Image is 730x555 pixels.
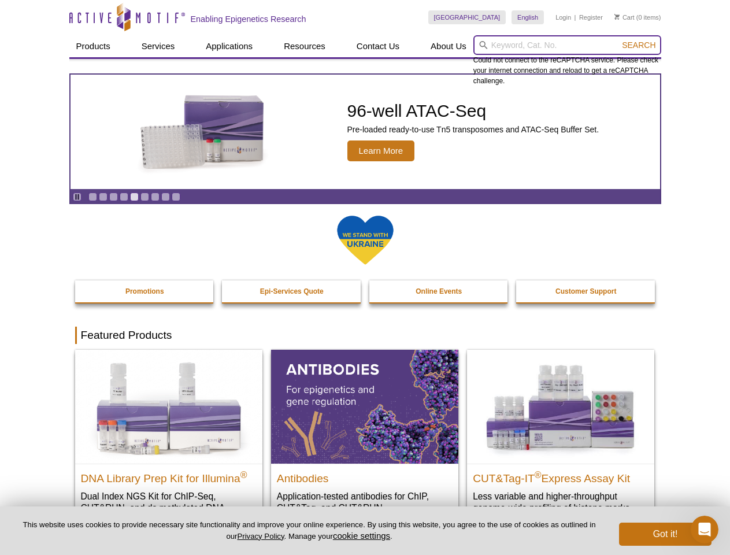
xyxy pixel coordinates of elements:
a: Online Events [369,280,509,302]
span: Learn More [347,140,415,161]
a: Go to slide 5 [130,193,139,201]
a: Epi-Services Quote [222,280,362,302]
a: About Us [424,35,473,57]
a: Login [555,13,571,21]
article: 96-well ATAC-Seq [71,75,660,189]
p: Application-tested antibodies for ChIP, CUT&Tag, and CUT&RUN. [277,490,453,514]
strong: Epi-Services Quote [260,287,324,295]
a: CUT&Tag-IT® Express Assay Kit CUT&Tag-IT®Express Assay Kit Less variable and higher-throughput ge... [467,350,654,525]
a: Go to slide 8 [161,193,170,201]
h2: DNA Library Prep Kit for Illumina [81,467,257,484]
a: Services [135,35,182,57]
input: Keyword, Cat. No. [473,35,661,55]
img: We Stand With Ukraine [336,214,394,266]
h2: Enabling Epigenetics Research [191,14,306,24]
a: Go to slide 9 [172,193,180,201]
button: cookie settings [333,531,390,541]
a: English [512,10,544,24]
a: Register [579,13,603,21]
sup: ® [240,469,247,479]
a: Go to slide 1 [88,193,97,201]
h2: 96-well ATAC-Seq [347,102,599,120]
a: Contact Us [350,35,406,57]
a: Go to slide 4 [120,193,128,201]
h2: Antibodies [277,467,453,484]
p: This website uses cookies to provide necessary site functionality and improve your online experie... [18,520,600,542]
a: Promotions [75,280,215,302]
a: DNA Library Prep Kit for Illumina DNA Library Prep Kit for Illumina® Dual Index NGS Kit for ChIP-... [75,350,262,536]
a: Go to slide 7 [151,193,160,201]
p: Less variable and higher-throughput genome-wide profiling of histone marks​. [473,490,649,514]
p: Pre-loaded ready-to-use Tn5 transposomes and ATAC-Seq Buffer Set. [347,124,599,135]
a: Cart [614,13,635,21]
strong: Online Events [416,287,462,295]
h2: CUT&Tag-IT Express Assay Kit [473,467,649,484]
a: Active Motif Kit photo 96-well ATAC-Seq Pre-loaded ready-to-use Tn5 transposomes and ATAC-Seq Buf... [71,75,660,189]
a: All Antibodies Antibodies Application-tested antibodies for ChIP, CUT&Tag, and CUT&RUN. [271,350,458,525]
strong: Promotions [125,287,164,295]
img: All Antibodies [271,350,458,463]
img: Your Cart [614,14,620,20]
a: Go to slide 3 [109,193,118,201]
span: Search [622,40,655,50]
img: DNA Library Prep Kit for Illumina [75,350,262,463]
li: | [575,10,576,24]
strong: Customer Support [555,287,616,295]
li: (0 items) [614,10,661,24]
a: Applications [199,35,260,57]
a: Customer Support [516,280,656,302]
button: Got it! [619,523,712,546]
button: Search [618,40,659,50]
a: Toggle autoplay [73,193,81,201]
a: Resources [277,35,332,57]
a: Go to slide 2 [99,193,108,201]
a: Go to slide 6 [140,193,149,201]
a: Privacy Policy [237,532,284,541]
iframe: Intercom live chat [691,516,718,543]
div: Could not connect to the reCAPTCHA service. Please check your internet connection and reload to g... [473,35,661,86]
img: Active Motif Kit photo [131,88,275,175]
a: [GEOGRAPHIC_DATA] [428,10,506,24]
a: Products [69,35,117,57]
sup: ® [535,469,542,479]
img: CUT&Tag-IT® Express Assay Kit [467,350,654,463]
h2: Featured Products [75,327,655,344]
p: Dual Index NGS Kit for ChIP-Seq, CUT&RUN, and ds methylated DNA assays. [81,490,257,526]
